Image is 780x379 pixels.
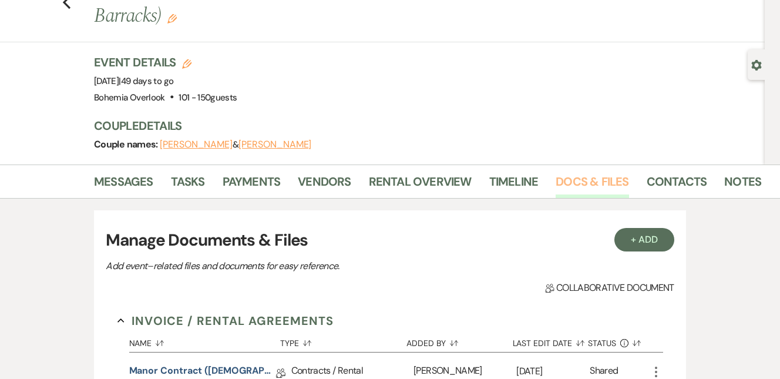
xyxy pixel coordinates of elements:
button: Type [280,330,406,352]
a: Messages [94,172,153,198]
button: Open lead details [751,59,762,70]
span: [DATE] [94,75,173,87]
a: Contacts [647,172,707,198]
a: Timeline [489,172,539,198]
button: [PERSON_NAME] [160,140,233,149]
button: Edit [167,13,177,24]
span: Collaborative document [545,281,674,295]
span: | [119,75,173,87]
a: Docs & Files [556,172,628,198]
button: Status [588,330,648,352]
button: + Add [614,228,674,251]
p: [DATE] [516,364,590,379]
button: [PERSON_NAME] [238,140,311,149]
span: & [160,139,311,150]
span: 101 - 150 guests [179,92,237,103]
h3: Event Details [94,54,237,71]
button: Last Edit Date [513,330,589,352]
p: Add event–related files and documents for easy reference. [106,259,517,274]
a: Notes [724,172,761,198]
span: Status [588,339,616,347]
a: Payments [223,172,281,198]
a: Rental Overview [369,172,472,198]
span: 49 days to go [121,75,174,87]
h3: Couple Details [94,118,752,134]
button: Invoice / Rental Agreements [117,312,334,330]
a: Vendors [298,172,351,198]
span: Bohemia Overlook [94,92,165,103]
span: Couple names: [94,138,160,150]
button: Added By [406,330,512,352]
a: Tasks [171,172,205,198]
h3: Manage Documents & Files [106,228,674,253]
button: Name [129,330,281,352]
